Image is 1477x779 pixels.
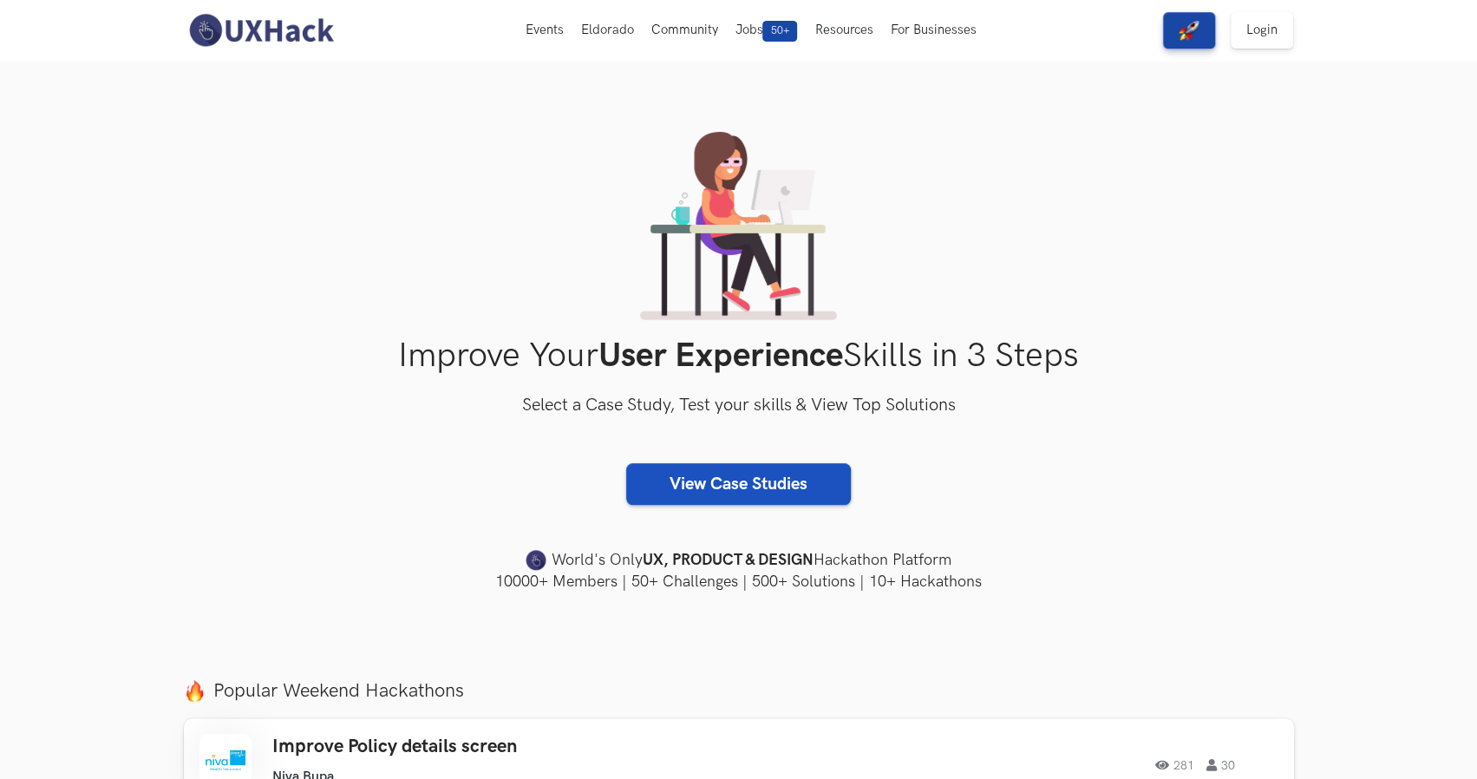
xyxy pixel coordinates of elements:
[272,736,765,758] h3: Improve Policy details screen
[184,571,1294,592] h4: 10000+ Members | 50+ Challenges | 500+ Solutions | 10+ Hackathons
[640,132,837,320] img: lady working on laptop
[762,21,797,42] span: 50+
[184,12,338,49] img: UXHack-logo.png
[1231,12,1293,49] a: Login
[184,680,206,702] img: fire.png
[526,549,546,572] img: uxhack-favicon-image.png
[626,463,851,505] a: View Case Studies
[1206,759,1235,771] span: 30
[643,548,814,573] strong: UX, PRODUCT & DESIGN
[184,336,1294,376] h1: Improve Your Skills in 3 Steps
[1179,20,1199,41] img: rocket
[1155,759,1194,771] span: 281
[598,336,843,376] strong: User Experience
[184,392,1294,420] h3: Select a Case Study, Test your skills & View Top Solutions
[184,548,1294,573] h4: World's Only Hackathon Platform
[184,679,1294,703] label: Popular Weekend Hackathons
